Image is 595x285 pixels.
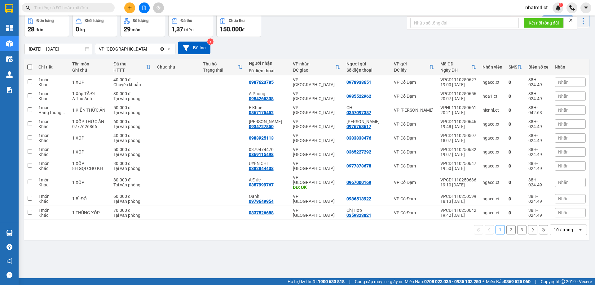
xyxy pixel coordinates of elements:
div: ngacd.ct [483,196,502,201]
span: question-circle [7,244,12,250]
div: 0777626866 [72,124,107,129]
span: Kết nối tổng đài [529,20,559,26]
div: 20:07 [DATE] [440,96,476,101]
div: 0984265338 [249,96,274,101]
input: Select a date range. [24,44,92,54]
div: 0867175452 [249,110,274,115]
div: hienhl.ct [483,108,502,113]
div: 38H-024.49 [528,133,549,143]
div: Khác [38,199,66,204]
div: 30.000 đ [113,161,151,166]
span: triệu [184,27,194,32]
div: VP Cổ Đạm [394,94,434,99]
span: caret-down [583,5,589,11]
div: 40.000 đ [113,77,151,82]
div: 38H-024.49 [528,147,549,157]
div: 1 XỐP THỨC ĂN [72,119,107,124]
div: Tại văn phòng [113,166,151,171]
span: Nhãn [558,136,569,140]
div: Khác [38,82,66,87]
div: 10 / trang [554,227,573,233]
div: Hàng thông thường [38,110,66,115]
div: 0985522962 [346,94,371,99]
span: notification [7,258,12,264]
div: ngacd.ct [483,180,502,185]
div: Khác [38,152,66,157]
img: warehouse-icon [6,40,13,47]
div: SMS [509,65,517,69]
span: Nhãn [558,80,569,85]
div: Biển số xe [528,65,549,69]
img: warehouse-icon [6,56,13,62]
div: Khác [38,213,66,218]
div: 1 XỐP [72,161,107,166]
span: đơn [36,27,43,32]
div: Đã thu [181,19,192,23]
img: warehouse-icon [6,71,13,78]
img: logo-vxr [5,4,13,13]
span: Nhãn [558,108,569,113]
div: Khác [38,182,66,187]
div: 0934727850 [249,124,274,129]
span: Nhãn [558,210,569,215]
div: 1 BÌ ĐỎ [72,196,107,201]
img: icon-new-feature [555,5,561,11]
button: 1 [496,225,505,234]
div: 38H-024.49 [528,119,549,129]
input: Tìm tên, số ĐT hoặc mã đơn [34,4,107,11]
div: Nhãn [555,65,586,69]
div: VPCD1110250647 [440,161,476,166]
div: Tại văn phòng [113,110,151,115]
div: Tên món [72,61,107,66]
strong: 0369 525 060 [504,279,531,284]
div: 80.000 đ [113,177,151,182]
button: Đã thu1,37 triệu [168,15,213,37]
div: VPCD1110250599 [440,194,476,199]
span: Nhãn [558,196,569,201]
div: hoa1.ct [483,94,502,99]
div: Đã thu [113,61,146,66]
div: 38H-024.49 [528,77,549,87]
button: Đơn hàng28đơn [24,15,69,37]
div: 0 [509,163,522,168]
div: 0987623785 [249,80,274,85]
div: 1 món [38,208,66,213]
div: A Thu Anh [72,96,107,101]
div: VP [GEOGRAPHIC_DATA] [293,133,340,143]
div: Tại văn phòng [113,199,151,204]
div: 19:00 [DATE] [440,82,476,87]
span: copyright [561,279,565,284]
div: 0986513922 [346,196,371,201]
div: Hoàng Thị Hà [346,119,388,124]
div: 0359323821 [346,213,371,218]
img: warehouse-icon [6,230,13,236]
div: Tại văn phòng [113,96,151,101]
span: close [569,18,573,22]
div: 0 [509,210,522,215]
div: 0967000169 [346,180,371,185]
div: 1 món [38,105,66,110]
div: Đơn hàng [37,19,54,23]
div: 0387999767 [249,182,274,187]
div: ngacd.ct [483,122,502,127]
div: E Khuê [249,105,287,110]
div: 0 [509,149,522,154]
div: ĐC lấy [394,68,429,73]
div: VP [GEOGRAPHIC_DATA] [293,119,340,129]
span: | [349,278,350,285]
div: VP Cổ Đạm [394,196,434,201]
div: Khác [38,138,66,143]
sup: 3 [207,38,214,45]
div: Ghi chú [72,68,107,73]
div: Khác [38,124,66,129]
div: Chưa thu [157,65,197,69]
div: 1 XỐP [72,149,107,154]
div: 0 [509,122,522,127]
button: aim [153,2,164,13]
div: Chưa thu [229,19,245,23]
div: VP Cổ Đạm [394,80,434,85]
div: 1 món [38,77,66,82]
div: Người nhận [249,61,287,66]
button: 3 [517,225,527,234]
